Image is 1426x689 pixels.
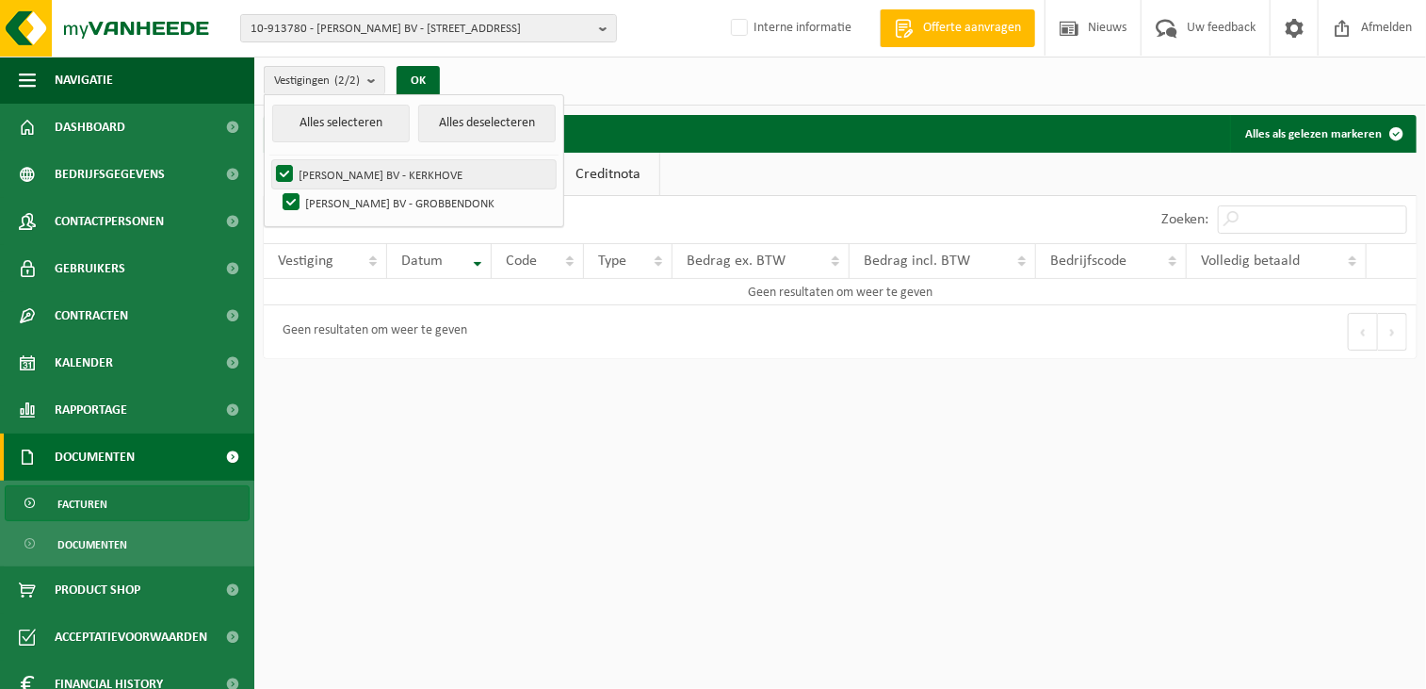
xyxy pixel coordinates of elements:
[240,14,617,42] button: 10-913780 - [PERSON_NAME] BV - [STREET_ADDRESS]
[272,105,410,142] button: Alles selecteren
[251,15,591,43] span: 10-913780 - [PERSON_NAME] BV - [STREET_ADDRESS]
[418,105,556,142] button: Alles deselecteren
[279,189,556,217] label: [PERSON_NAME] BV - GROBBENDONK
[264,279,1417,305] td: Geen resultaten om weer te geven
[55,151,165,198] span: Bedrijfsgegevens
[864,254,970,269] span: Bedrag incl. BTW
[334,74,360,87] count: (2/2)
[1378,313,1407,351] button: Next
[727,14,851,42] label: Interne informatie
[55,104,125,151] span: Dashboard
[274,67,360,95] span: Vestigingen
[1201,254,1300,269] span: Volledig betaald
[55,292,128,339] span: Contracten
[55,339,113,386] span: Kalender
[5,526,250,562] a: Documenten
[55,57,113,104] span: Navigatie
[55,386,127,434] span: Rapportage
[687,254,786,269] span: Bedrag ex. BTW
[55,614,207,661] span: Acceptatievoorwaarden
[264,66,385,94] button: Vestigingen(2/2)
[1050,254,1126,269] span: Bedrijfscode
[55,566,140,614] span: Product Shop
[506,254,537,269] span: Code
[598,254,626,269] span: Type
[397,66,440,96] button: OK
[55,245,125,292] span: Gebruikers
[57,527,127,563] span: Documenten
[55,434,135,481] span: Documenten
[401,254,443,269] span: Datum
[880,9,1035,47] a: Offerte aanvragen
[278,254,333,269] span: Vestiging
[557,153,659,196] a: Creditnota
[1161,213,1208,228] label: Zoeken:
[57,486,107,522] span: Facturen
[1348,313,1378,351] button: Previous
[272,160,556,189] label: [PERSON_NAME] BV - KERKHOVE
[273,315,467,349] div: Geen resultaten om weer te geven
[918,19,1026,38] span: Offerte aanvragen
[5,485,250,521] a: Facturen
[55,198,164,245] span: Contactpersonen
[1230,115,1415,153] button: Alles als gelezen markeren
